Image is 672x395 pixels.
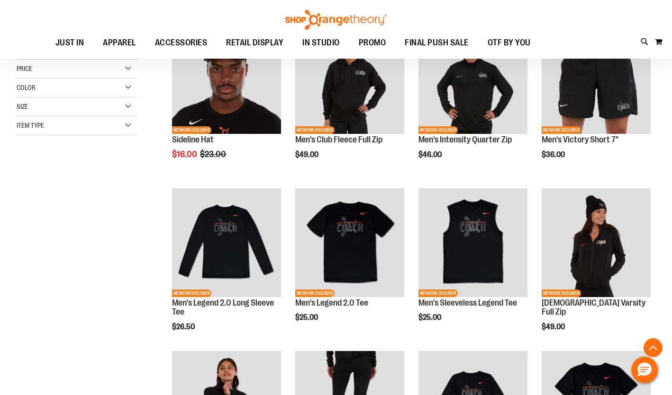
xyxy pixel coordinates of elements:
span: NETWORK EXCLUSIVE [418,290,458,297]
a: JUST IN [46,32,94,54]
span: OTF BY YOU [488,32,531,53]
span: $49.00 [542,323,566,331]
img: OTF Mens Coach FA23 Legend 2.0 LS Tee - Black primary image [172,188,281,297]
span: $25.00 [418,313,443,322]
a: Men's Club Fleece Full Zip [295,135,382,144]
a: Men's Victory Short 7" [542,135,618,144]
img: OTF Mens Coach FA23 Legend Sleeveless Tee - Black primary image [418,188,527,297]
a: Men's Intensity Quarter Zip [418,135,512,144]
a: Men's Legend 2.0 Long Sleeve Tee [172,298,274,317]
span: Item Type [17,122,44,129]
img: OTF Mens Coach FA23 Club Fleece Full Zip - Black primary image [295,25,404,134]
span: Color [17,84,36,91]
span: JUST IN [55,32,84,53]
span: $36.00 [542,150,566,159]
a: OTF Mens Coach FA23 Club Fleece Full Zip - Black primary imageNETWORK EXCLUSIVE [295,25,404,135]
button: Back To Top [644,338,663,357]
span: NETWORK EXCLUSIVE [542,290,581,297]
a: OTF Mens Coach FA23 Intensity Quarter Zip - Black primary imageNETWORK EXCLUSIVE [418,25,527,135]
span: $46.00 [418,150,443,159]
img: OTF Ladies Coach FA23 Varsity Full Zip - Black primary image [542,188,651,297]
img: OTF Mens Coach FA23 Victory Short - Black primary image [542,25,651,134]
a: Men's Sleeveless Legend Tee [418,298,517,307]
a: IN STUDIO [293,32,349,53]
a: Men's Legend 2.0 Tee [295,298,368,307]
a: APPAREL [93,32,145,54]
div: product [414,20,532,183]
a: OTF Mens Coach FA23 Legend 2.0 SS Tee - Black primary imageNETWORK EXCLUSIVE [295,188,404,298]
a: OTF BY YOU [478,32,540,54]
span: FINAL PUSH SALE [405,32,469,53]
div: product [291,184,409,346]
span: $25.00 [295,313,319,322]
a: OTF Ladies Coach FA23 Varsity Full Zip - Black primary imageNETWORK EXCLUSIVE [542,188,651,298]
img: OTF Mens Coach FA23 Intensity Quarter Zip - Black primary image [418,25,527,134]
a: OTF Mens Coach FA23 Legend Sleeveless Tee - Black primary imageNETWORK EXCLUSIVE [418,188,527,298]
span: NETWORK EXCLUSIVE [172,126,211,134]
img: OTF Mens Coach FA23 Legend 2.0 SS Tee - Black primary image [295,188,404,297]
a: OTF Mens Coach FA23 Victory Short - Black primary imageNETWORK EXCLUSIVE [542,25,651,135]
span: NETWORK EXCLUSIVE [418,126,458,134]
div: product [537,20,655,183]
a: ACCESSORIES [145,32,217,54]
span: NETWORK EXCLUSIVE [542,126,581,134]
a: FINAL PUSH SALE [395,32,478,54]
a: OTF Mens Coach FA23 Legend 2.0 LS Tee - Black primary imageNETWORK EXCLUSIVE [172,188,281,298]
a: RETAIL DISPLAY [217,32,293,54]
span: $16.00 [172,149,199,159]
div: product [167,184,286,355]
img: Shop Orangetheory [284,10,388,30]
div: product [167,20,286,183]
span: $23.00 [200,149,227,159]
a: PROMO [349,32,396,54]
span: Price [17,65,32,72]
div: product [291,20,409,183]
a: Sideline Hat [172,135,214,144]
span: Size [17,103,28,110]
a: [DEMOGRAPHIC_DATA] Varsity Full Zip [542,298,645,317]
button: Hello, have a question? Let’s chat. [631,357,658,383]
span: NETWORK EXCLUSIVE [295,126,335,134]
span: RETAIL DISPLAY [226,32,283,53]
span: $49.00 [295,150,320,159]
div: product [537,184,655,355]
span: NETWORK EXCLUSIVE [172,290,211,297]
span: APPAREL [103,32,136,53]
span: PROMO [359,32,386,53]
a: Sideline Hat primary imageSALENETWORK EXCLUSIVE [172,25,281,135]
div: product [414,184,532,346]
span: $26.50 [172,323,196,331]
span: IN STUDIO [302,32,340,53]
span: ACCESSORIES [155,32,208,53]
span: NETWORK EXCLUSIVE [295,290,335,297]
img: Sideline Hat primary image [172,25,281,134]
